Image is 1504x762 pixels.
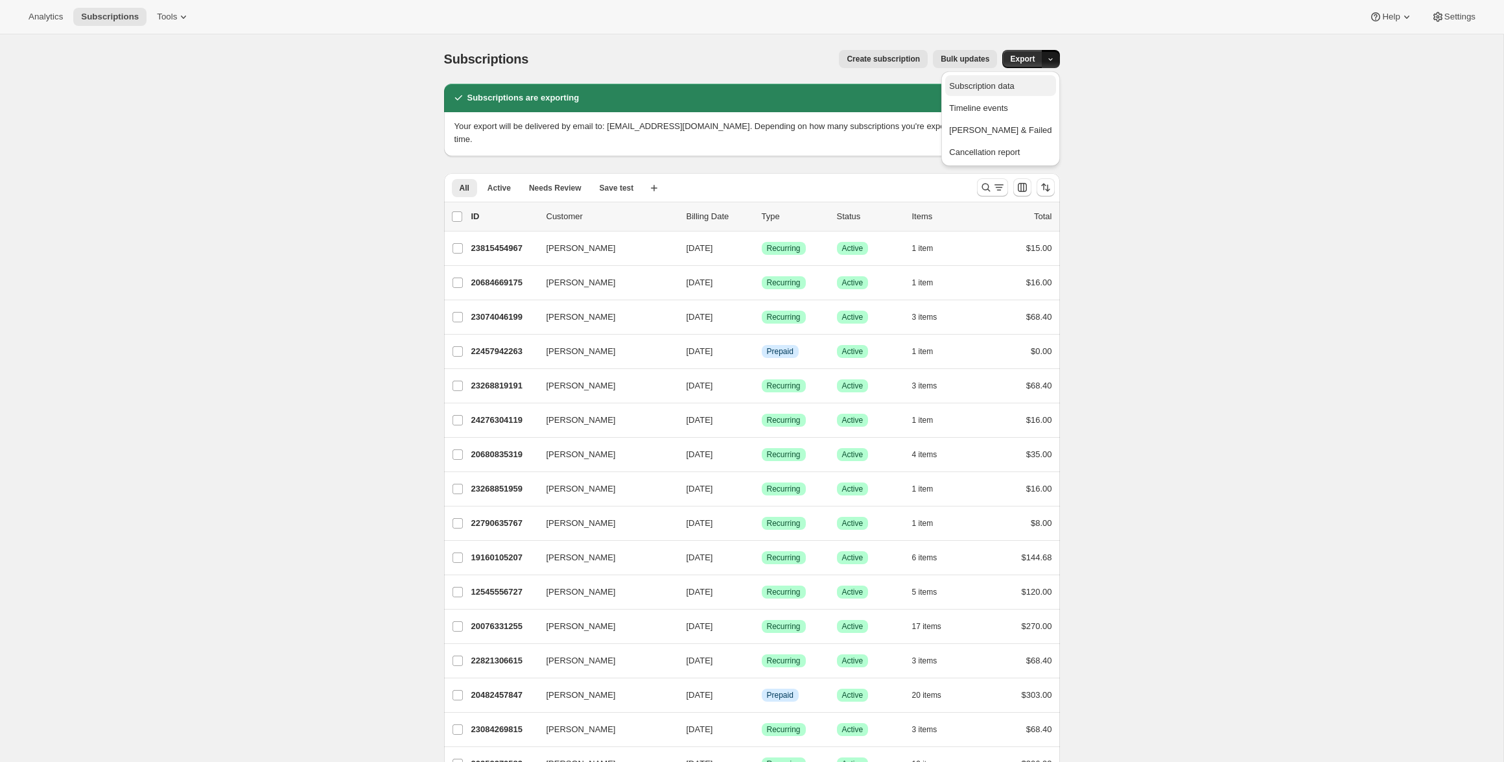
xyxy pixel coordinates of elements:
button: 6 items [912,549,952,567]
button: 3 items [912,377,952,395]
p: 23268851959 [471,482,536,495]
p: 23268819191 [471,379,536,392]
button: Settings [1424,8,1483,26]
span: Active [842,518,864,529]
button: Create subscription [839,50,928,68]
p: Customer [546,210,676,223]
span: $15.00 [1026,243,1052,253]
span: Recurring [767,415,801,425]
span: Save test [600,183,634,193]
button: 1 item [912,411,948,429]
button: Tools [149,8,198,26]
span: [DATE] [687,553,713,562]
button: [PERSON_NAME] [539,410,668,431]
span: Active [488,183,511,193]
span: Create subscription [847,54,920,64]
span: [DATE] [687,484,713,494]
button: [PERSON_NAME] [539,513,668,534]
span: Recurring [767,381,801,391]
p: 12545556727 [471,586,536,599]
span: [PERSON_NAME] [546,620,616,633]
span: Prepaid [767,690,793,700]
span: 1 item [912,243,934,254]
span: [DATE] [687,656,713,665]
button: 3 items [912,652,952,670]
span: $35.00 [1026,449,1052,459]
span: $120.00 [1022,587,1052,597]
span: [PERSON_NAME] [546,482,616,495]
p: Status [837,210,902,223]
span: [DATE] [687,243,713,253]
span: $68.40 [1026,381,1052,390]
button: [PERSON_NAME] [539,272,668,293]
span: Cancellation report [949,147,1020,157]
p: 23815454967 [471,242,536,255]
p: 24276304119 [471,414,536,427]
span: [PERSON_NAME] [546,379,616,392]
span: 20 items [912,690,941,700]
span: Recurring [767,656,801,666]
span: [PERSON_NAME] [546,551,616,564]
span: $16.00 [1026,415,1052,425]
span: 1 item [912,346,934,357]
p: 22457942263 [471,345,536,358]
span: [PERSON_NAME] [546,517,616,530]
span: Help [1382,12,1400,22]
button: [PERSON_NAME] [539,719,668,740]
span: All [460,183,469,193]
span: [DATE] [687,415,713,425]
span: $8.00 [1031,518,1052,528]
p: 20076331255 [471,620,536,633]
p: Total [1034,210,1052,223]
span: Subscriptions [444,52,529,66]
div: 23815454967[PERSON_NAME][DATE]SuccessRecurringSuccessActive1 item$15.00 [471,239,1052,257]
span: 1 item [912,484,934,494]
span: Active [842,243,864,254]
button: [PERSON_NAME] [539,341,668,362]
span: Recurring [767,621,801,632]
div: 22790635767[PERSON_NAME][DATE]SuccessRecurringSuccessActive1 item$8.00 [471,514,1052,532]
span: 5 items [912,587,937,597]
span: [DATE] [687,346,713,356]
span: Active [842,690,864,700]
span: Your export will be delivered by email to: [EMAIL_ADDRESS][DOMAIN_NAME]. Depending on how many su... [454,121,1043,144]
p: ID [471,210,536,223]
span: [DATE] [687,724,713,734]
span: Recurring [767,587,801,597]
span: Export [1010,54,1035,64]
span: $270.00 [1022,621,1052,631]
div: 24276304119[PERSON_NAME][DATE]SuccessRecurringSuccessActive1 item$16.00 [471,411,1052,429]
span: $16.00 [1026,278,1052,287]
p: 20482457847 [471,689,536,702]
button: 5 items [912,583,952,601]
span: Bulk updates [941,54,989,64]
button: [PERSON_NAME] [539,238,668,259]
button: 4 items [912,446,952,464]
span: Recurring [767,312,801,322]
span: $144.68 [1022,553,1052,562]
p: 22790635767 [471,517,536,530]
div: 23268851959[PERSON_NAME][DATE]SuccessRecurringSuccessActive1 item$16.00 [471,480,1052,498]
div: 20076331255[PERSON_NAME][DATE]SuccessRecurringSuccessActive17 items$270.00 [471,617,1052,636]
button: [PERSON_NAME] [539,375,668,396]
span: Recurring [767,518,801,529]
div: 23268819191[PERSON_NAME][DATE]SuccessRecurringSuccessActive3 items$68.40 [471,377,1052,395]
span: Active [842,312,864,322]
span: 17 items [912,621,941,632]
button: Search and filter results [977,178,1008,196]
span: [PERSON_NAME] [546,414,616,427]
div: 23074046199[PERSON_NAME][DATE]SuccessRecurringSuccessActive3 items$68.40 [471,308,1052,326]
div: Items [912,210,977,223]
span: [PERSON_NAME] [546,689,616,702]
span: Active [842,724,864,735]
div: Type [762,210,827,223]
span: Active [842,484,864,494]
button: [PERSON_NAME] [539,307,668,327]
span: [PERSON_NAME] [546,345,616,358]
p: 20684669175 [471,276,536,289]
div: IDCustomerBilling DateTypeStatusItemsTotal [471,210,1052,223]
span: [DATE] [687,587,713,597]
button: 1 item [912,274,948,292]
p: Billing Date [687,210,751,223]
span: [DATE] [687,690,713,700]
